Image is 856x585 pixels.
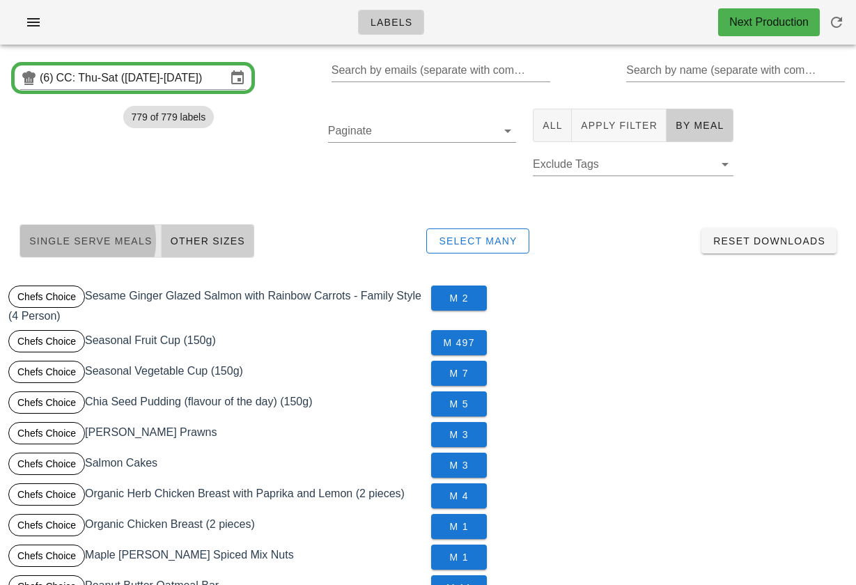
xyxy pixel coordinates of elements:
span: M 1 [442,521,476,532]
span: Chefs Choice [17,392,76,413]
span: M 4 [442,490,476,501]
span: Apply Filter [580,120,657,131]
span: M 5 [442,398,476,409]
button: M 7 [431,361,487,386]
div: Organic Herb Chicken Breast with Paprika and Lemon (2 pieces) [6,481,428,511]
div: Chia Seed Pudding (flavour of the day) (150g) [6,389,428,419]
span: Reset Downloads [713,235,825,247]
span: M 3 [442,460,476,471]
span: All [542,120,563,131]
span: Chefs Choice [17,453,76,474]
button: M 1 [431,545,487,570]
div: Organic Chicken Breast (2 pieces) [6,511,428,542]
span: M 497 [442,337,476,348]
button: All [533,109,572,142]
a: Labels [358,10,425,35]
span: Select Many [438,235,518,247]
span: Chefs Choice [17,331,76,352]
div: Seasonal Fruit Cup (150g) [6,327,428,358]
div: Next Production [729,14,809,31]
button: Single Serve Meals [20,224,162,258]
button: M 1 [431,514,487,539]
span: Chefs Choice [17,423,76,444]
span: 779 of 779 labels [132,106,206,128]
span: M 7 [442,368,476,379]
button: Apply Filter [572,109,667,142]
div: Exclude Tags [533,153,733,175]
div: Salmon Cakes [6,450,428,481]
button: M 5 [431,391,487,416]
span: Chefs Choice [17,361,76,382]
button: M 4 [431,483,487,508]
button: Other Sizes [162,224,254,258]
div: Paginate [328,120,516,142]
div: Maple [PERSON_NAME] Spiced Mix Nuts [6,542,428,572]
span: Chefs Choice [17,484,76,505]
span: M 3 [442,429,476,440]
span: Chefs Choice [17,545,76,566]
span: By Meal [675,120,724,131]
span: Single Serve Meals [29,235,153,247]
span: Other Sizes [170,235,245,247]
button: By Meal [667,109,733,142]
button: Select Many [426,228,529,253]
div: Sesame Ginger Glazed Salmon with Rainbow Carrots - Family Style (4 Person) [6,283,428,327]
button: M 3 [431,453,487,478]
span: M 2 [442,292,476,304]
span: Chefs Choice [17,286,76,307]
span: Chefs Choice [17,515,76,536]
button: M 3 [431,422,487,447]
span: M 1 [442,552,476,563]
button: M 497 [431,330,487,355]
div: (6) [40,71,56,85]
div: Seasonal Vegetable Cup (150g) [6,358,428,389]
span: Labels [370,17,413,28]
button: M 2 [431,286,487,311]
button: Reset Downloads [701,228,836,253]
div: [PERSON_NAME] Prawns [6,419,428,450]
